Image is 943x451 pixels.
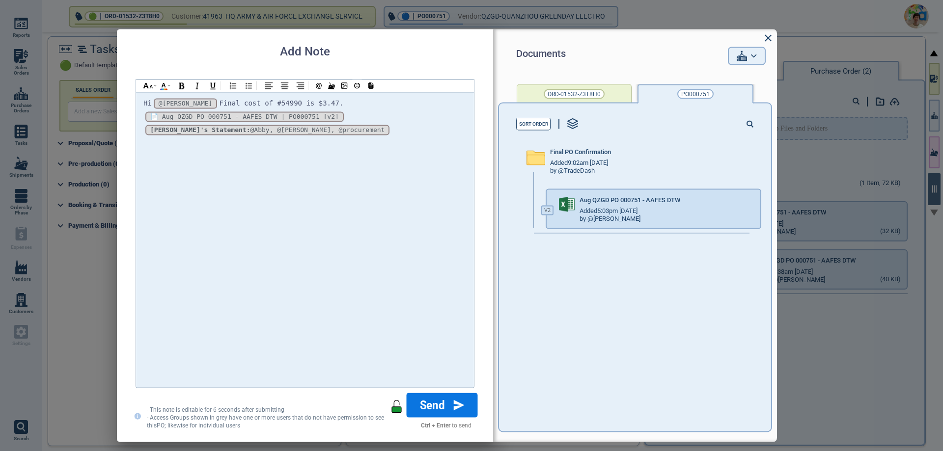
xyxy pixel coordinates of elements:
img: U [209,81,217,90]
span: Added 9:02am [DATE] [550,159,608,167]
img: / [328,82,335,89]
span: Aug QZGD PO 000751 - AAFES DTW [580,196,680,204]
div: [PERSON_NAME]'s Statement: [150,126,385,134]
img: AR [296,82,305,90]
span: ORD-01532-Z3T8H0 [548,89,601,99]
button: Send [407,393,478,417]
span: 📄 Aug QZGD PO 000751 - AAFES DTW | PO000751 [v2] [146,112,343,121]
img: @ [316,82,322,89]
img: I [193,81,201,90]
img: emoji [354,83,360,89]
img: img [341,82,348,89]
span: - Access Groups shown in grey have one or more users that do not have permission to see this PO ;... [147,414,384,428]
img: ad [167,85,170,87]
label: V 2 [541,205,554,215]
span: Documents [516,48,566,64]
strong: Ctrl + Enter [421,422,450,428]
span: Hi [143,99,152,106]
label: to send [421,422,471,429]
button: Sort Order [516,118,551,131]
div: @[PERSON_NAME] [159,99,213,107]
div: @Abby, @[PERSON_NAME], @procurement [250,126,385,134]
span: - This note is editable for 6 seconds after submitting [147,406,284,413]
img: hl [143,83,154,89]
img: B [177,81,186,90]
img: excel [559,196,575,212]
img: AC [280,82,289,90]
div: by @TradeDash [550,167,595,175]
div: by @[PERSON_NAME] [580,215,640,223]
img: AL [265,82,273,90]
span: PO000751 [681,89,710,99]
img: AIcon [161,83,166,88]
img: BL [245,81,253,90]
img: ad [154,85,157,87]
span: Added 5:03pm [DATE] [580,208,638,215]
span: Final cost of #54990 is $3.47. [219,99,343,106]
span: Final PO Confirmation [550,148,611,156]
img: NL [229,81,237,90]
h2: Add Note [280,45,330,59]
